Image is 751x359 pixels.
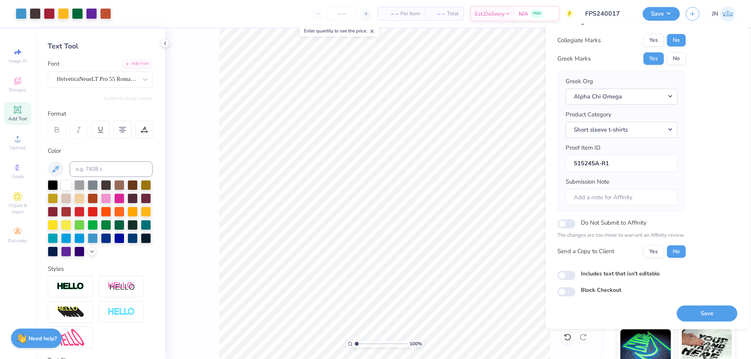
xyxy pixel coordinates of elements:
[533,11,541,16] span: FREE
[327,7,357,21] input: – –
[104,95,153,102] button: Switch to Greek Letters
[566,89,677,105] button: Alpha Chi Omega
[57,306,84,318] img: 3d Illusion
[9,58,27,64] span: Image AI
[643,52,664,65] button: Yes
[566,110,611,119] label: Product Category
[566,189,677,206] input: Add a note for Affinity
[70,161,153,177] input: e.g. 7428 c
[557,247,614,256] div: Send a Copy to Client
[401,10,420,18] span: Per Item
[475,10,505,18] span: Est. Delivery
[667,245,686,258] button: No
[10,145,25,151] span: Upload
[48,109,153,118] div: Format
[108,282,135,291] img: Shadow
[677,305,737,321] button: Save
[9,87,26,93] span: Designs
[383,10,398,18] span: – –
[667,52,686,65] button: No
[581,218,647,228] label: Do Not Submit to Affinity
[429,10,445,18] span: – –
[557,54,591,63] div: Greek Marks
[48,146,153,155] div: Color
[557,232,686,239] p: The changes are too minor to warrant an Affinity review.
[12,173,24,180] span: Greek
[57,329,84,346] img: Free Distort
[579,6,637,21] input: Untitled Design
[581,270,660,278] label: Includes text that isn't editable
[447,10,459,18] span: Total
[8,238,27,244] span: Decorate
[557,36,601,45] div: Collegiate Marks
[643,7,680,21] button: Save
[48,41,153,52] div: Text Tool
[108,307,135,316] img: Negative Space
[300,25,379,36] div: Enter quantity to see the price.
[8,116,27,122] span: Add Text
[566,177,609,186] label: Submission Note
[643,34,664,46] button: Yes
[712,6,735,21] a: JN
[410,340,422,347] span: 100 %
[712,9,718,18] span: JN
[519,10,528,18] span: N/A
[48,59,59,68] label: Font
[566,122,677,138] button: Short sleeve t-shirts
[643,245,664,258] button: Yes
[4,202,31,215] span: Clipart & logos
[566,77,593,86] label: Greek Org
[29,335,57,342] strong: Need help?
[48,264,153,273] div: Styles
[720,6,735,21] img: Jacky Noya
[581,286,621,294] label: Block Checkout
[667,34,686,46] button: No
[122,59,153,68] div: Add Font
[57,282,84,291] img: Stroke
[566,143,600,152] label: Proof Item ID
